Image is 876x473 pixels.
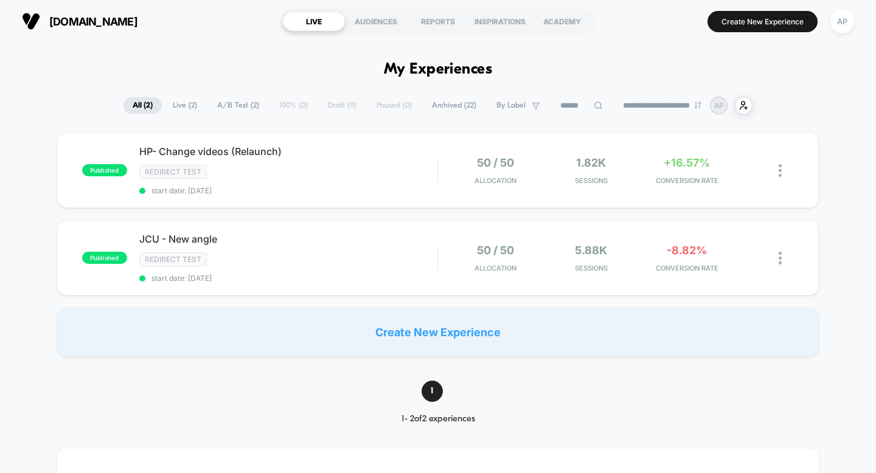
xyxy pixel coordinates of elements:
span: Sessions [546,176,636,185]
span: 1 [422,381,443,402]
span: start date: [DATE] [139,186,438,195]
span: Allocation [474,176,516,185]
span: 50 / 50 [477,244,514,257]
span: -8.82% [667,244,707,257]
span: 5.88k [575,244,607,257]
span: [DOMAIN_NAME] [49,15,137,28]
span: CONVERSION RATE [642,264,732,272]
span: CONVERSION RATE [642,176,732,185]
div: LIVE [283,12,345,31]
div: INSPIRATIONS [469,12,531,31]
div: ACADEMY [531,12,593,31]
div: 1 - 2 of 2 experiences [380,414,497,424]
span: Redirect Test [139,165,207,179]
img: end [694,102,701,109]
h1: My Experiences [384,61,493,78]
span: +16.57% [664,156,710,169]
button: [DOMAIN_NAME] [18,12,141,31]
div: Create New Experience [57,308,819,356]
span: Redirect Test [139,252,207,266]
div: AUDIENCES [345,12,407,31]
span: Archived ( 22 ) [423,97,485,114]
span: Live ( 2 ) [164,97,206,114]
span: By Label [496,101,526,110]
button: Create New Experience [707,11,818,32]
img: close [779,164,782,177]
span: Allocation [474,264,516,272]
button: AP [827,9,858,34]
span: start date: [DATE] [139,274,438,283]
span: HP- Change videos (Relaunch) [139,145,438,157]
span: Sessions [546,264,636,272]
img: close [779,252,782,264]
span: 50 / 50 [477,156,514,169]
img: Visually logo [22,12,40,30]
span: 1.82k [576,156,606,169]
span: JCU - New angle [139,233,438,245]
span: published [82,252,127,264]
span: published [82,164,127,176]
div: REPORTS [407,12,469,31]
p: AP [714,101,724,110]
div: AP [830,10,854,33]
span: All ( 2 ) [123,97,162,114]
span: A/B Test ( 2 ) [208,97,268,114]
